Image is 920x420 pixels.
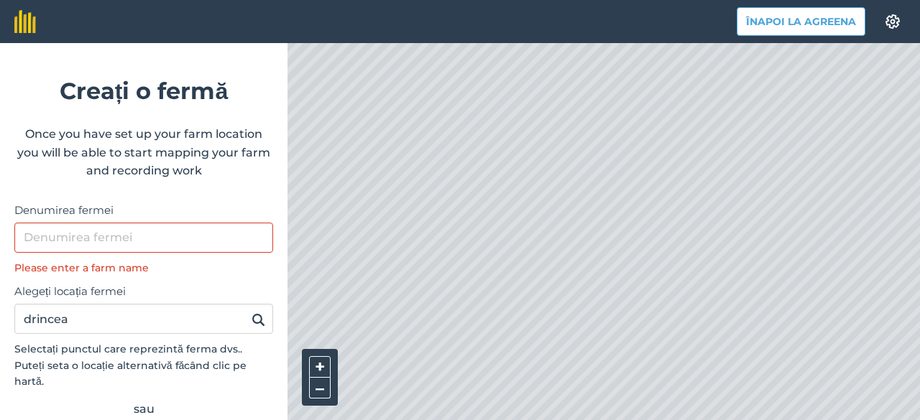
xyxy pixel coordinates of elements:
img: A cog icon [884,14,901,29]
img: fieldmargin Logo [14,10,36,33]
div: sau [14,400,273,419]
p: Once you have set up your farm location you will be able to start mapping your farm and recording... [14,125,273,180]
input: Introduceți adresa fermei dvs. [14,304,273,334]
button: Înapoi la Agreena [737,7,865,36]
div: Please enter a farm name [14,260,273,276]
button: – [309,378,331,398]
h1: Creați o fermă [14,73,273,109]
button: + [309,356,331,378]
p: Selectați punctul care reprezintă ferma dvs.. Puteți seta o locație alternativă făcând clic pe ha... [14,341,273,389]
img: svg+xml;base64,PHN2ZyB4bWxucz0iaHR0cDovL3d3dy53My5vcmcvMjAwMC9zdmciIHdpZHRoPSIxOSIgaGVpZ2h0PSIyNC... [252,311,265,328]
label: Denumirea fermei [14,202,273,219]
input: Denumirea fermei [14,223,273,253]
label: Alegeți locația fermei [14,283,273,300]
